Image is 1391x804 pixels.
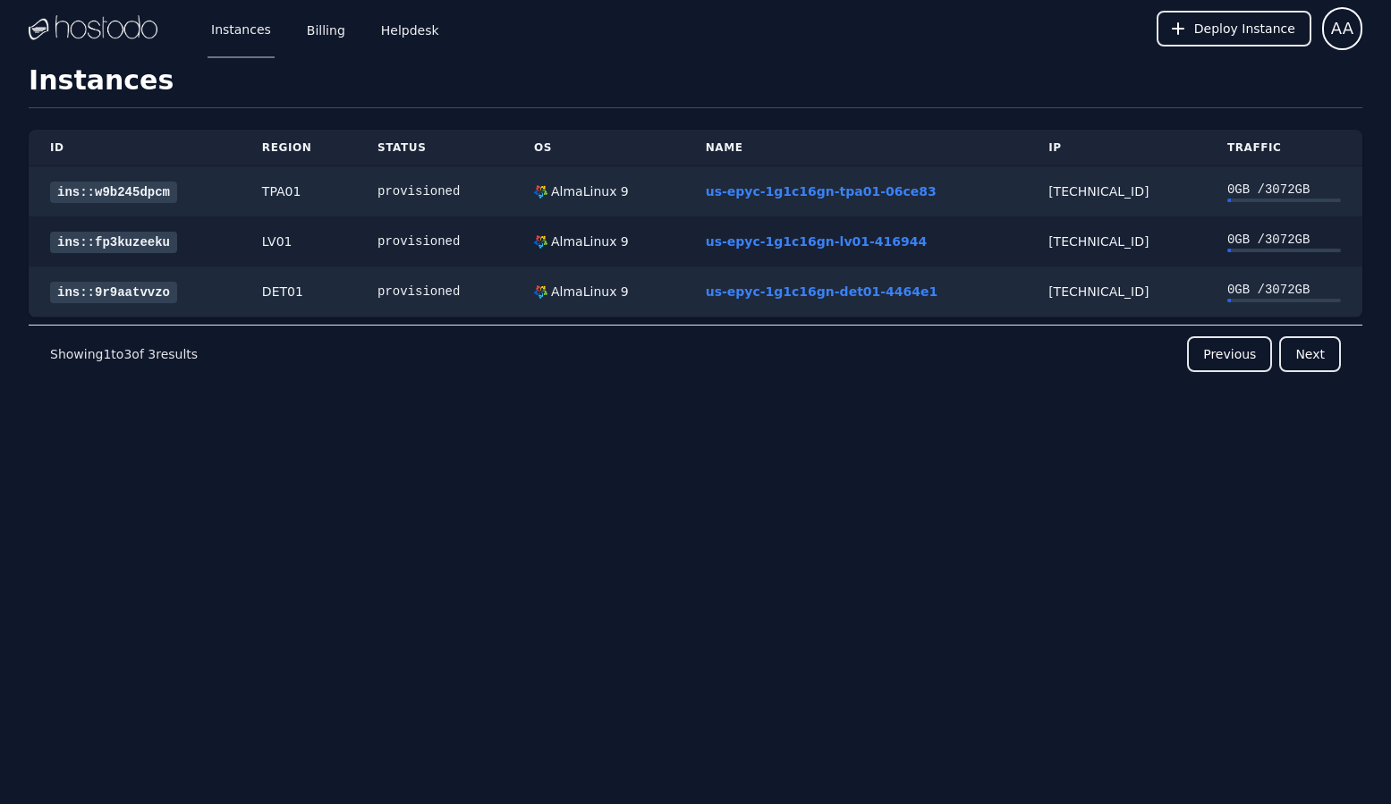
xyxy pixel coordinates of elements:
th: Name [684,130,1027,166]
th: Traffic [1206,130,1362,166]
div: provisioned [377,283,491,300]
div: TPA01 [262,182,335,200]
div: 0 GB / 3072 GB [1227,181,1341,199]
img: AlmaLinux 9 [534,235,547,249]
h1: Instances [29,64,1362,108]
span: 3 [123,347,131,361]
div: [TECHNICAL_ID] [1048,182,1184,200]
div: LV01 [262,233,335,250]
a: ins::9r9aatvvzo [50,282,177,303]
div: AlmaLinux 9 [547,283,629,300]
p: Showing to of results [50,345,198,363]
button: User menu [1322,7,1362,50]
span: 1 [103,347,111,361]
th: Status [356,130,513,166]
th: IP [1027,130,1206,166]
img: AlmaLinux 9 [534,285,547,299]
th: OS [513,130,684,166]
button: Previous [1187,336,1272,372]
a: ins::fp3kuzeeku [50,232,177,253]
div: 0 GB / 3072 GB [1227,231,1341,249]
div: AlmaLinux 9 [547,233,629,250]
nav: Pagination [29,325,1362,383]
div: DET01 [262,283,335,300]
a: us-epyc-1g1c16gn-tpa01-06ce83 [706,184,937,199]
span: AA [1331,16,1353,41]
div: AlmaLinux 9 [547,182,629,200]
button: Deploy Instance [1157,11,1311,47]
div: provisioned [377,182,491,200]
a: us-epyc-1g1c16gn-det01-4464e1 [706,284,938,299]
a: ins::w9b245dpcm [50,182,177,203]
div: [TECHNICAL_ID] [1048,283,1184,300]
button: Next [1279,336,1341,372]
a: us-epyc-1g1c16gn-lv01-416944 [706,234,928,249]
div: 0 GB / 3072 GB [1227,281,1341,299]
div: [TECHNICAL_ID] [1048,233,1184,250]
th: Region [241,130,356,166]
div: provisioned [377,233,491,250]
span: 3 [148,347,156,361]
img: AlmaLinux 9 [534,185,547,199]
th: ID [29,130,241,166]
span: Deploy Instance [1194,20,1295,38]
img: Logo [29,15,157,42]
